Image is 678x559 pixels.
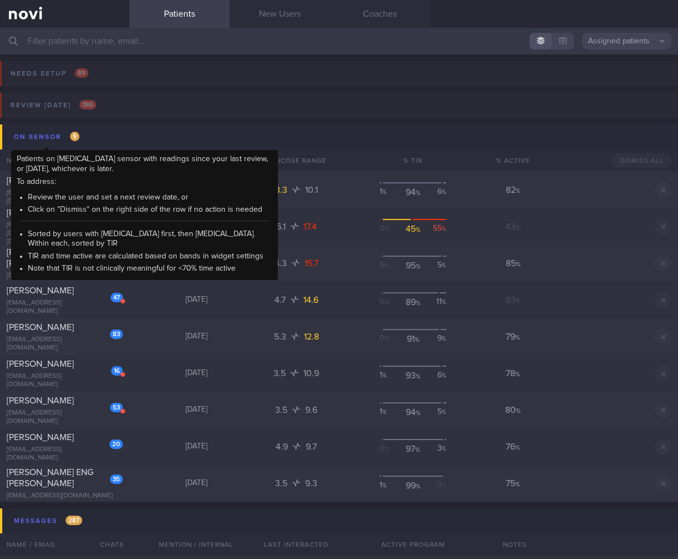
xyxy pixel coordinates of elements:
div: 28 [109,254,123,264]
sub: % [515,481,520,488]
sub: % [385,226,389,232]
span: 3.3 [275,186,290,194]
sub: % [442,189,446,195]
span: 14.6 [303,296,318,305]
div: Needs setup [8,66,91,81]
div: 5 [426,407,446,418]
div: 0 [380,223,400,234]
sub: % [416,373,421,380]
sub: % [516,224,521,231]
div: 99 [403,480,423,491]
div: 6 [426,370,446,381]
span: [PERSON_NAME] [7,208,74,217]
sub: % [515,371,520,378]
div: [EMAIL_ADDRESS][DOMAIN_NAME] [7,372,123,389]
span: 3.5 [275,406,290,415]
div: Review [DATE] [8,98,99,113]
span: [PERSON_NAME] [PERSON_NAME] [7,248,74,268]
div: 0 [380,297,400,308]
div: 94 [403,407,423,418]
div: [DATE] [146,185,246,195]
div: Messages [11,513,85,528]
div: 5 [426,260,446,271]
span: 17.4 [303,222,317,231]
sub: % [385,336,389,342]
div: 53 [110,403,123,412]
div: 94 [403,187,423,198]
sub: % [382,410,387,415]
button: Assigned patients [582,33,671,49]
sub: % [382,189,387,195]
sub: % [515,445,520,451]
span: 4.7 [275,296,288,305]
span: 9.3 [305,479,317,488]
div: [DATE] [146,478,246,488]
div: 93 [403,370,423,381]
sub: % [442,226,446,232]
div: 43 [480,221,546,232]
span: 12.8 [304,332,319,341]
span: [PERSON_NAME] [7,323,74,332]
div: Chats [85,533,129,556]
div: 45 [403,223,423,234]
div: [EMAIL_ADDRESS][DOMAIN_NAME] [7,299,123,316]
span: 15.7 [305,259,318,268]
div: [EMAIL_ADDRESS][DOMAIN_NAME] [7,492,123,500]
span: 386 [79,100,96,109]
div: Last Interacted [246,533,346,556]
div: [DATE] [146,368,246,378]
div: [DATE] [146,442,246,452]
span: 10.1 [305,186,318,194]
span: 4.9 [276,442,290,451]
div: % TIR [346,149,480,172]
sub: % [442,300,446,305]
div: [EMAIL_ADDRESS][DOMAIN_NAME] [7,446,123,462]
sub: % [442,483,446,488]
sub: % [442,373,446,378]
div: [EMAIL_ADDRESS][DOMAIN_NAME] [7,409,123,426]
span: 9.7 [306,442,317,451]
div: 16 [111,366,123,376]
span: [PERSON_NAME] [7,360,74,368]
sub: % [516,298,521,305]
div: 6 [426,187,446,198]
div: 55 [426,223,446,234]
div: 83 [110,330,123,339]
sub: % [416,410,421,417]
div: [DATE] [146,222,246,232]
div: [DATE] [146,405,246,415]
div: 1 [380,407,400,418]
div: 1 [380,370,400,381]
sub: % [415,337,420,343]
div: 9 [426,333,446,345]
span: 287 [66,516,82,525]
span: 89 [75,68,88,78]
div: 1 [380,480,400,491]
sub: % [516,188,521,194]
sub: % [385,300,389,305]
sub: % [442,410,446,415]
sub: % [442,336,446,342]
div: Installed [146,149,246,172]
span: 6.1 [276,222,288,231]
sub: % [382,373,387,378]
sub: % [515,335,520,341]
div: Mention / Internal [146,533,246,556]
div: 82 [480,184,546,196]
sub: % [442,446,446,452]
sub: % [416,227,421,233]
button: Dismiss All [611,153,671,168]
div: 79 [480,331,546,342]
div: Chats [85,149,129,172]
div: [DATE] [146,332,246,342]
div: 85 [480,258,546,269]
div: 63 [480,295,546,306]
span: [PERSON_NAME] ENG [PERSON_NAME] [7,468,93,488]
span: 4.3 [275,259,289,268]
div: 37 [111,183,123,192]
span: 9.6 [305,406,317,415]
span: [PERSON_NAME] [7,176,74,185]
div: 78 [480,368,546,379]
div: Active Program [346,533,480,556]
span: [PERSON_NAME] [7,433,74,442]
